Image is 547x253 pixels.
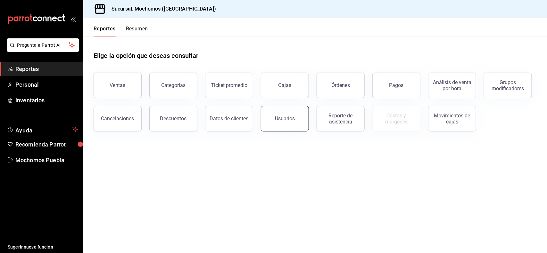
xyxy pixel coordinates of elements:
[126,26,148,36] button: Resumen
[211,82,247,88] div: Ticket promedio
[484,73,532,98] button: Grupos modificadores
[432,79,472,91] div: Análisis de venta por hora
[389,82,404,88] div: Pagos
[15,96,78,105] span: Inventarios
[15,140,78,149] span: Recomienda Parrot
[101,115,134,122] div: Cancelaciones
[372,73,420,98] button: Pagos
[15,125,70,133] span: Ayuda
[432,113,472,125] div: Movimientos de cajas
[4,46,79,53] a: Pregunta a Parrot AI
[278,82,292,89] div: Cajas
[94,106,142,131] button: Cancelaciones
[149,73,197,98] button: Categorías
[331,82,350,88] div: Órdenes
[317,73,365,98] button: Órdenes
[161,82,186,88] div: Categorías
[275,115,295,122] div: Usuarios
[149,106,197,131] button: Descuentos
[17,42,69,49] span: Pregunta a Parrot AI
[8,244,78,250] span: Sugerir nueva función
[488,79,528,91] div: Grupos modificadores
[7,38,79,52] button: Pregunta a Parrot AI
[15,156,78,164] span: Mochomos Puebla
[205,73,253,98] button: Ticket promedio
[94,73,142,98] button: Ventas
[70,17,76,22] button: open_drawer_menu
[205,106,253,131] button: Datos de clientes
[110,82,126,88] div: Ventas
[94,51,199,60] h1: Elige la opción que deseas consultar
[377,113,416,125] div: Costos y márgenes
[261,73,309,98] a: Cajas
[94,26,148,36] div: navigation tabs
[15,80,78,89] span: Personal
[372,106,420,131] button: Contrata inventarios para ver este reporte
[106,5,216,13] h3: Sucursal: Mochomos ([GEOGRAPHIC_DATA])
[317,106,365,131] button: Reporte de asistencia
[15,65,78,73] span: Reportes
[428,106,476,131] button: Movimientos de cajas
[160,115,187,122] div: Descuentos
[428,73,476,98] button: Análisis de venta por hora
[321,113,361,125] div: Reporte de asistencia
[94,26,116,36] button: Reportes
[210,115,249,122] div: Datos de clientes
[261,106,309,131] button: Usuarios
